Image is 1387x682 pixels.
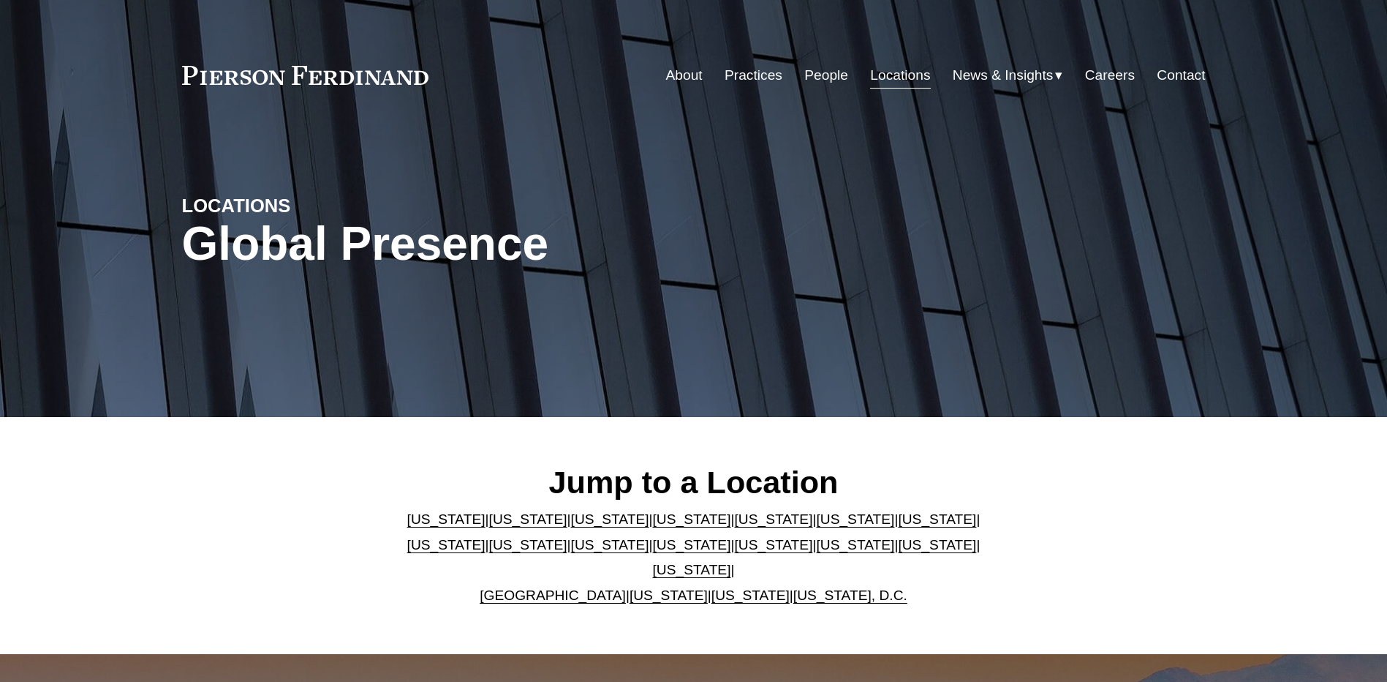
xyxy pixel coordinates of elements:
[953,63,1054,89] span: News & Insights
[630,588,708,603] a: [US_STATE]
[489,537,567,552] a: [US_STATE]
[395,463,992,501] h2: Jump to a Location
[489,511,567,527] a: [US_STATE]
[898,537,976,552] a: [US_STATE]
[1157,61,1205,89] a: Contact
[571,511,649,527] a: [US_STATE]
[711,588,790,603] a: [US_STATE]
[653,537,731,552] a: [US_STATE]
[816,537,894,552] a: [US_STATE]
[182,194,438,217] h4: LOCATIONS
[407,537,485,552] a: [US_STATE]
[480,588,626,603] a: [GEOGRAPHIC_DATA]
[804,61,848,89] a: People
[653,562,731,577] a: [US_STATE]
[793,588,907,603] a: [US_STATE], D.C.
[666,61,703,89] a: About
[182,217,864,271] h1: Global Presence
[653,511,731,527] a: [US_STATE]
[870,61,930,89] a: Locations
[395,507,992,608] p: | | | | | | | | | | | | | | | | | |
[571,537,649,552] a: [US_STATE]
[953,61,1063,89] a: folder dropdown
[407,511,485,527] a: [US_STATE]
[725,61,782,89] a: Practices
[734,537,812,552] a: [US_STATE]
[1085,61,1135,89] a: Careers
[816,511,894,527] a: [US_STATE]
[898,511,976,527] a: [US_STATE]
[734,511,812,527] a: [US_STATE]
